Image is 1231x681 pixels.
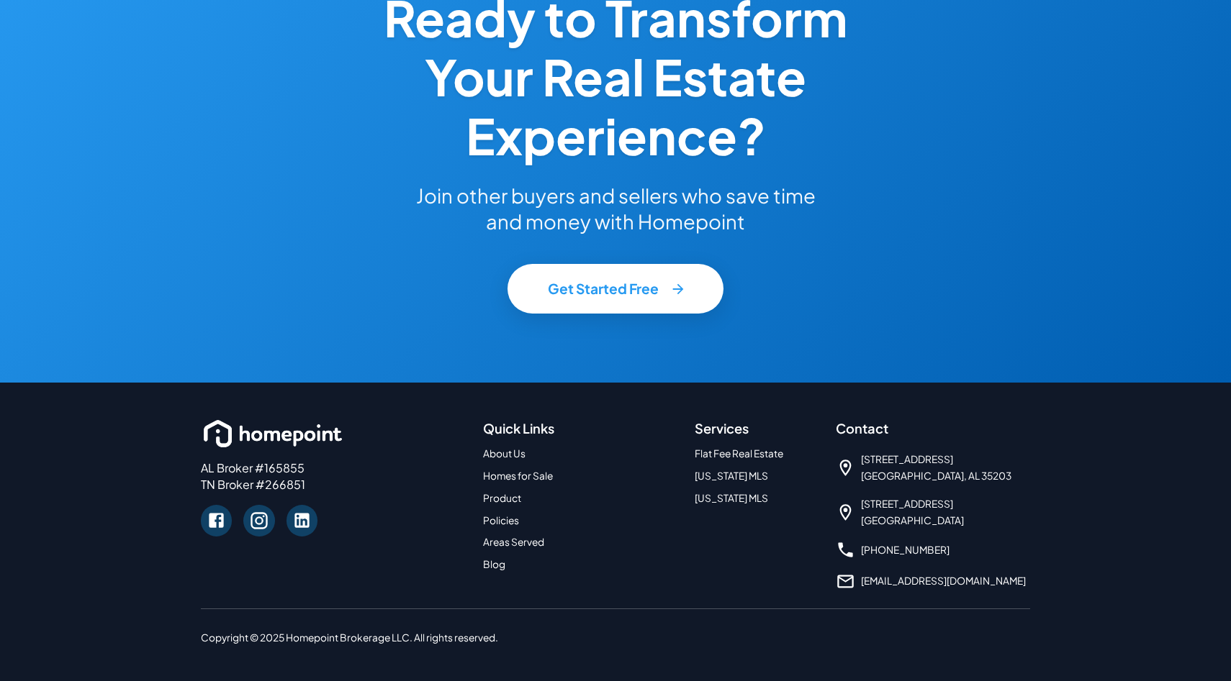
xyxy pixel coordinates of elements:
h6: Services [695,417,819,440]
a: Policies [483,514,519,526]
img: homepoint_logo_white_horz.png [201,417,345,450]
a: [US_STATE] MLS [695,470,768,482]
a: Areas Served [483,536,544,548]
a: Blog [483,558,505,570]
a: Flat Fee Real Estate [695,447,783,460]
a: [PHONE_NUMBER] [861,544,950,556]
a: [EMAIL_ADDRESS][DOMAIN_NAME] [861,575,1026,587]
h5: Join other buyers and sellers who save time and money with Homepoint [400,183,831,235]
h6: Quick Links [483,417,677,440]
a: Homes for Sale [483,470,553,482]
a: Product [483,492,521,504]
a: [US_STATE] MLS [695,492,768,504]
span: Copyright © 2025 Homepoint Brokerage LLC. All rights reserved. [201,631,498,644]
span: [STREET_ADDRESS] [GEOGRAPHIC_DATA], AL 35203 [861,452,1011,485]
button: Get Started Free [508,264,723,314]
h6: Contact [836,417,1030,440]
a: About Us [483,447,526,460]
span: [STREET_ADDRESS] [GEOGRAPHIC_DATA] [861,496,964,529]
p: AL Broker #165855 TN Broker #266851 [201,460,466,493]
